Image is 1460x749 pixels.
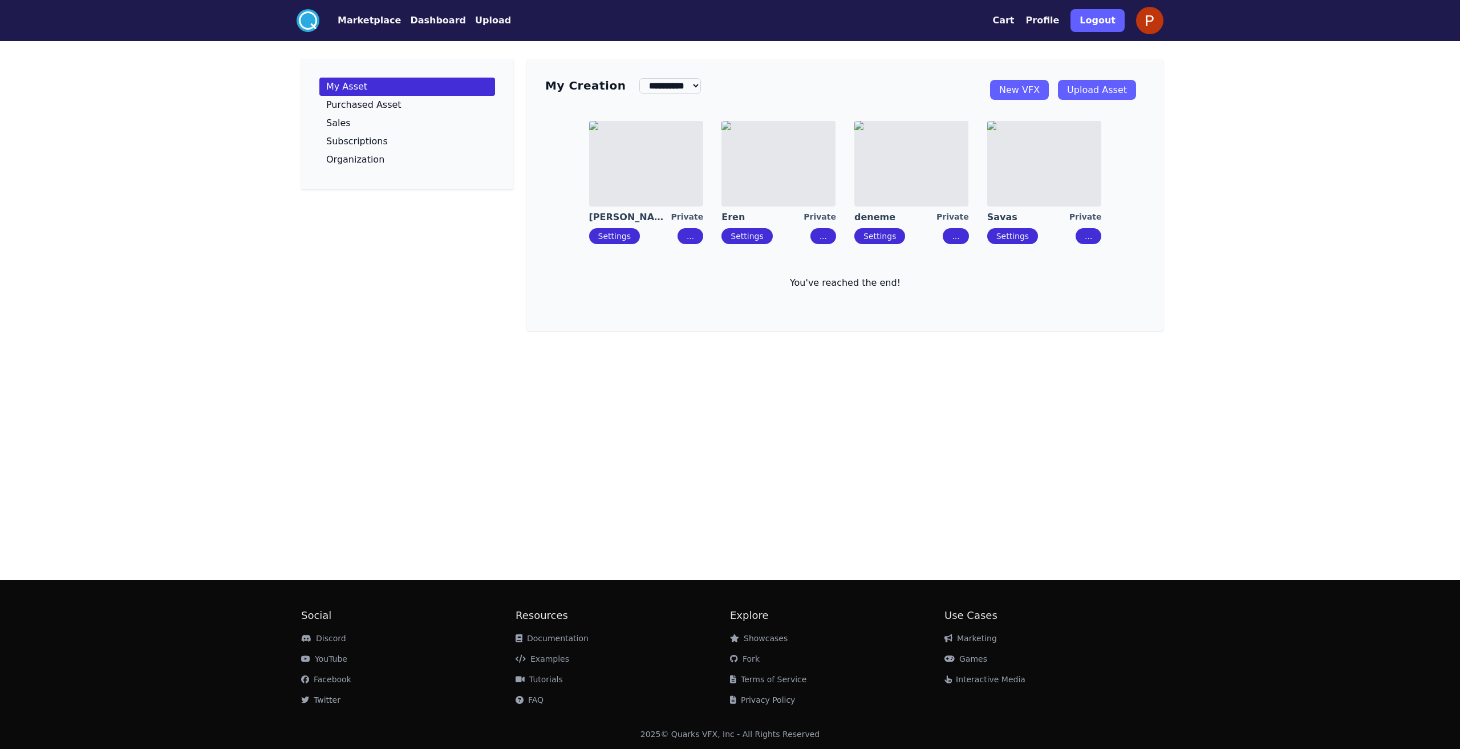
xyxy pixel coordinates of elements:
[671,211,704,224] div: Private
[319,96,495,114] a: Purchased Asset
[730,634,788,643] a: Showcases
[301,675,351,684] a: Facebook
[987,211,1069,224] a: Savas
[1136,7,1163,34] img: profile
[319,151,495,169] a: Organization
[987,228,1038,244] button: Settings
[516,675,563,684] a: Tutorials
[944,675,1025,684] a: Interactive Media
[731,232,763,241] a: Settings
[598,232,631,241] a: Settings
[721,211,804,224] a: Eren
[589,211,671,224] a: [PERSON_NAME]'s Workshop
[944,654,987,663] a: Games
[326,100,401,110] p: Purchased Asset
[1076,228,1101,244] button: ...
[545,78,626,94] h3: My Creation
[730,608,944,624] h2: Explore
[1070,9,1125,32] button: Logout
[326,82,367,91] p: My Asset
[730,675,806,684] a: Terms of Service
[987,121,1101,207] img: imgAlt
[1069,211,1102,224] div: Private
[943,228,968,244] button: ...
[516,695,544,705] a: FAQ
[992,14,1014,27] button: Cart
[678,228,703,244] button: ...
[854,228,905,244] button: Settings
[516,654,569,663] a: Examples
[996,232,1029,241] a: Settings
[721,121,836,207] img: imgAlt
[326,137,388,146] p: Subscriptions
[466,14,511,27] a: Upload
[854,121,968,207] img: imgAlt
[640,728,820,740] div: 2025 © Quarks VFX, Inc - All Rights Reserved
[319,14,401,27] a: Marketplace
[854,211,936,224] a: deneme
[319,114,495,132] a: Sales
[326,119,351,128] p: Sales
[936,211,969,224] div: Private
[589,121,703,207] img: imgAlt
[319,78,495,96] a: My Asset
[589,228,640,244] button: Settings
[944,608,1159,624] h2: Use Cases
[1070,5,1125,37] a: Logout
[516,608,730,624] h2: Resources
[301,634,346,643] a: Discord
[516,634,589,643] a: Documentation
[810,228,836,244] button: ...
[545,276,1145,290] p: You've reached the end!
[326,155,384,164] p: Organization
[319,132,495,151] a: Subscriptions
[301,654,347,663] a: YouTube
[863,232,896,241] a: Settings
[338,14,401,27] button: Marketplace
[1058,80,1136,100] a: Upload Asset
[301,608,516,624] h2: Social
[721,228,772,244] button: Settings
[301,695,340,705] a: Twitter
[1026,14,1060,27] button: Profile
[730,654,760,663] a: Fork
[410,14,466,27] button: Dashboard
[990,80,1049,100] a: New VFX
[804,211,836,224] div: Private
[475,14,511,27] button: Upload
[401,14,466,27] a: Dashboard
[944,634,997,643] a: Marketing
[730,695,795,705] a: Privacy Policy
